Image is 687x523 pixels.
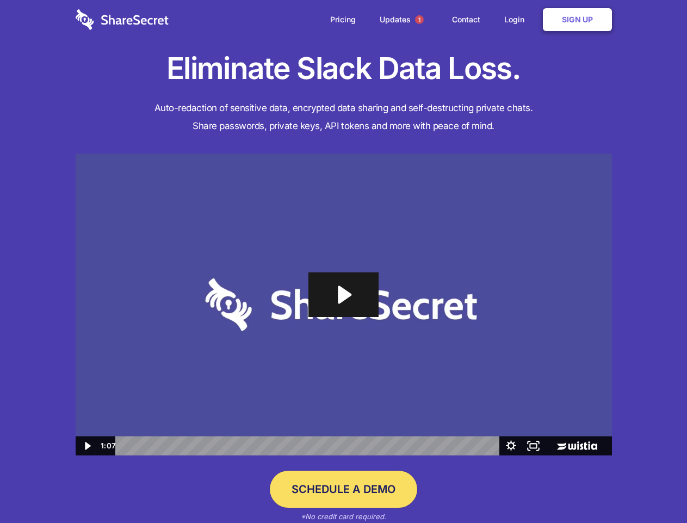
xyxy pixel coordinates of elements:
[76,9,169,30] img: logo-wordmark-white-trans-d4663122ce5f474addd5e946df7df03e33cb6a1c49d2221995e7729f52c070b2.svg
[633,469,674,510] iframe: Drift Widget Chat Controller
[124,436,494,455] div: Playbar
[493,3,541,37] a: Login
[270,471,417,508] a: Schedule a Demo
[308,272,378,317] button: Play Video: Sharesecret Slack Extension
[522,436,544,455] button: Fullscreen
[76,436,98,455] button: Play Video
[76,154,612,456] img: Sharesecret
[500,436,522,455] button: Show settings menu
[319,3,367,37] a: Pricing
[301,512,386,521] em: *No credit card required.
[441,3,491,37] a: Contact
[543,8,612,31] a: Sign Up
[544,436,611,455] a: Wistia Logo -- Learn More
[415,15,424,24] span: 1
[76,99,612,135] h4: Auto-redaction of sensitive data, encrypted data sharing and self-destructing private chats. Shar...
[76,49,612,88] h1: Eliminate Slack Data Loss.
